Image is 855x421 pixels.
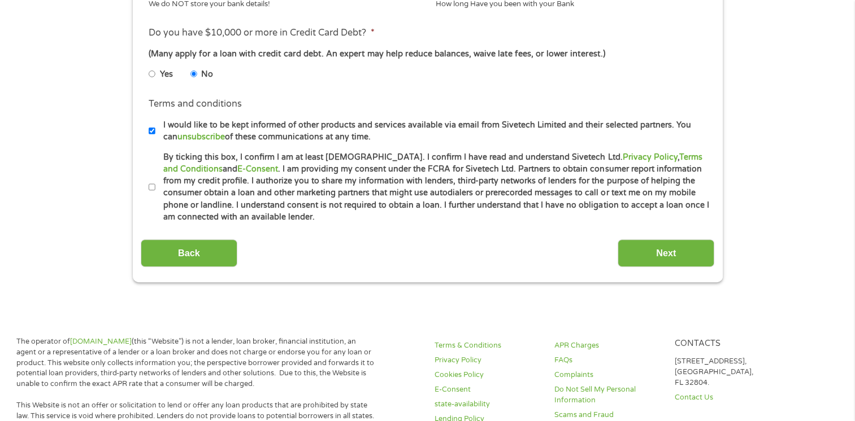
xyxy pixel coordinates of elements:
[155,119,710,143] label: I would like to be kept informed of other products and services available via email from Sivetech...
[237,164,278,174] a: E-Consent
[177,132,225,142] a: unsubscribe
[149,48,706,60] div: (Many apply for a loan with credit card debt. An expert may help reduce balances, waive late fees...
[435,384,541,395] a: E-Consent
[618,239,714,267] input: Next
[554,384,661,406] a: Do Not Sell My Personal Information
[554,355,661,366] a: FAQs
[622,152,677,162] a: Privacy Policy
[163,152,702,174] a: Terms and Conditions
[16,336,377,389] p: The operator of (this “Website”) is not a lender, loan broker, financial institution, an agent or...
[141,239,237,267] input: Back
[435,370,541,380] a: Cookies Policy
[675,339,781,349] h4: Contacts
[435,355,541,366] a: Privacy Policy
[201,68,213,81] label: No
[155,151,710,223] label: By ticking this box, I confirm I am at least [DEMOGRAPHIC_DATA]. I confirm I have read and unders...
[149,98,242,110] label: Terms and conditions
[149,27,374,39] label: Do you have $10,000 or more in Credit Card Debt?
[160,68,173,81] label: Yes
[554,370,661,380] a: Complaints
[435,399,541,410] a: state-availability
[435,340,541,351] a: Terms & Conditions
[675,392,781,403] a: Contact Us
[554,410,661,420] a: Scams and Fraud
[554,340,661,351] a: APR Charges
[70,337,132,346] a: [DOMAIN_NAME]
[675,356,781,388] p: [STREET_ADDRESS], [GEOGRAPHIC_DATA], FL 32804.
